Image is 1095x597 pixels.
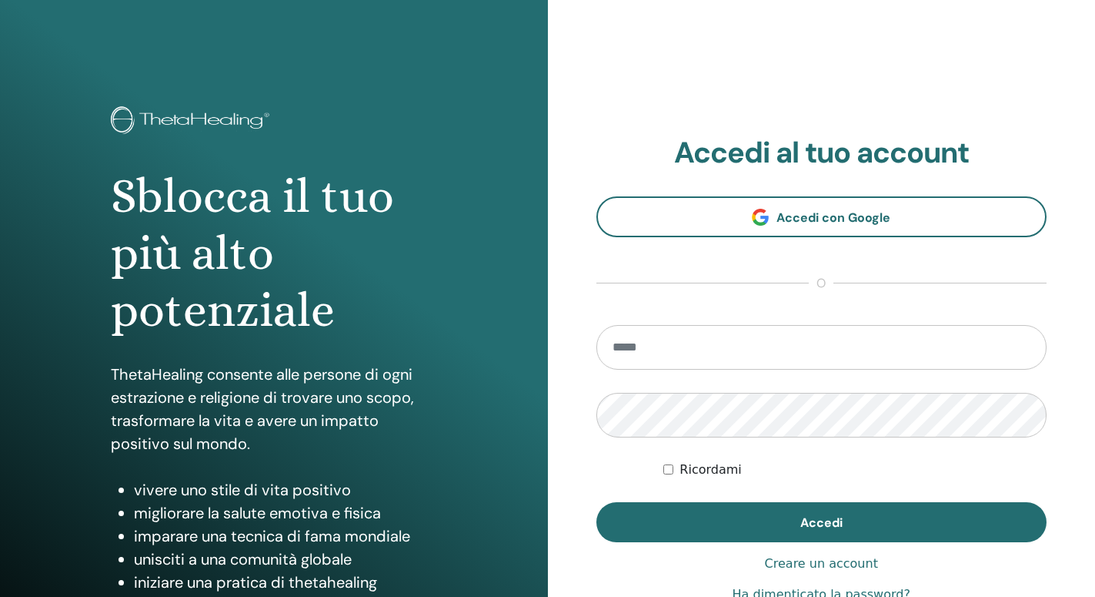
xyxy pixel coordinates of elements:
span: o [809,274,833,293]
p: ThetaHealing consente alle persone di ogni estrazione e religione di trovare uno scopo, trasforma... [111,363,437,455]
label: Ricordami [679,461,741,479]
li: unisciti a una comunità globale [134,548,437,571]
li: iniziare una pratica di thetahealing [134,571,437,594]
li: vivere uno stile di vita positivo [134,478,437,501]
span: Accedi [800,515,843,531]
h2: Accedi al tuo account [596,136,1047,171]
li: imparare una tecnica di fama mondiale [134,525,437,548]
span: Accedi con Google [776,210,890,226]
div: Keep me authenticated indefinitely or until I manually logout [663,461,1047,479]
button: Accedi [596,502,1047,542]
h1: Sblocca il tuo più alto potenziale [111,168,437,340]
li: migliorare la salute emotiva e fisica [134,501,437,525]
a: Accedi con Google [596,196,1047,237]
a: Creare un account [765,555,878,573]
